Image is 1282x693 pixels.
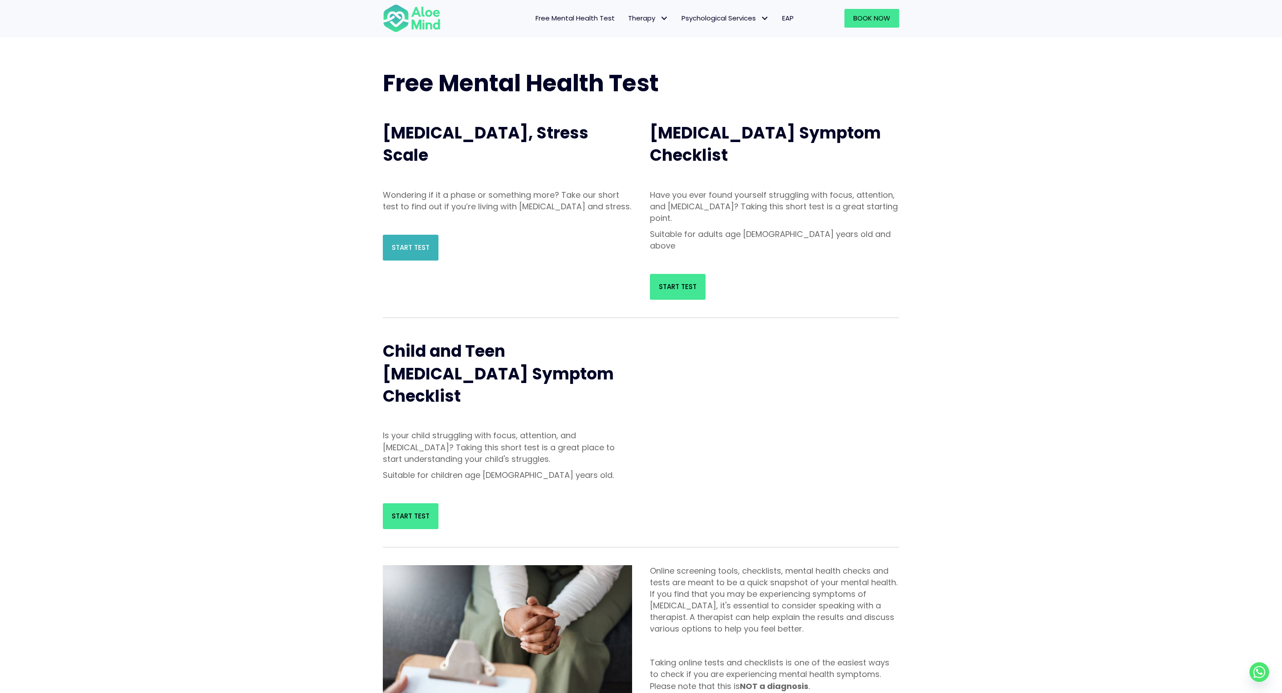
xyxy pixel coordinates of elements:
span: Free Mental Health Test [536,13,615,23]
p: Wondering if it a phase or something more? Take our short test to find out if you’re living with ... [383,189,632,212]
a: Start Test [650,274,706,300]
p: Online screening tools, checklists, mental health checks and tests are meant to be a quick snapsh... [650,565,899,635]
span: Start Test [659,282,697,291]
span: Therapy: submenu [657,12,670,25]
span: Psychological Services [682,13,769,23]
nav: Menu [452,9,800,28]
a: Free Mental Health Test [529,9,621,28]
span: Start Test [392,243,430,252]
span: Psychological Services: submenu [758,12,771,25]
span: Child and Teen [MEDICAL_DATA] Symptom Checklist [383,340,614,408]
a: Start Test [383,503,438,529]
a: TherapyTherapy: submenu [621,9,675,28]
p: Taking online tests and checklists is one of the easiest ways to check if you are experiencing me... [650,657,899,692]
p: Is your child struggling with focus, attention, and [MEDICAL_DATA]? Taking this short test is a g... [383,430,632,465]
a: Book Now [844,9,899,28]
a: Whatsapp [1250,662,1269,682]
p: Suitable for adults age [DEMOGRAPHIC_DATA] years old and above [650,228,899,252]
span: [MEDICAL_DATA], Stress Scale [383,122,588,167]
span: Book Now [853,13,890,23]
img: Aloe mind Logo [383,4,441,33]
a: EAP [775,9,800,28]
a: Start Test [383,235,438,261]
a: Psychological ServicesPsychological Services: submenu [675,9,775,28]
span: Start Test [392,511,430,521]
span: Free Mental Health Test [383,67,659,99]
span: [MEDICAL_DATA] Symptom Checklist [650,122,881,167]
p: Suitable for children age [DEMOGRAPHIC_DATA] years old. [383,469,632,481]
span: Therapy [628,13,668,23]
p: Have you ever found yourself struggling with focus, attention, and [MEDICAL_DATA]? Taking this sh... [650,189,899,224]
span: EAP [782,13,794,23]
strong: NOT a diagnosis [740,681,808,692]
